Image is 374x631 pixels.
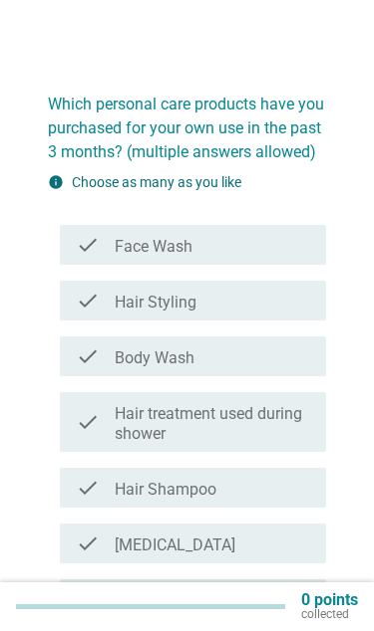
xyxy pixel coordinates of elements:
i: check [76,400,100,444]
p: 0 points [301,593,358,607]
label: Face Wash [115,237,192,257]
label: [MEDICAL_DATA] [115,535,235,555]
h2: Which personal care products have you purchased for your own use in the past 3 months? (multiple ... [48,73,326,164]
label: Hair treatment used during shower [115,404,310,444]
i: check [76,531,100,555]
i: check [76,289,100,313]
i: check [76,476,100,500]
i: info [48,174,64,190]
label: Body Wash [115,348,194,368]
label: Choose as many as you like [72,174,241,190]
label: Hair Styling [115,293,196,313]
p: collected [301,607,358,621]
i: check [76,344,100,368]
label: Hair Shampoo [115,480,216,500]
i: check [76,233,100,257]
